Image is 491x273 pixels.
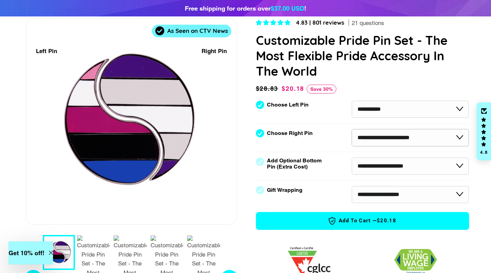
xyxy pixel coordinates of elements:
span: 4.83 stars [256,19,292,26]
span: $20.18 [282,85,304,92]
span: Add to Cart — [267,216,458,225]
div: Free shipping for orders over ! [185,3,306,13]
label: Gift Wrapping [267,187,302,193]
h1: Customizable Pride Pin Set - The Most Flexible Pride Accessory In The World [256,33,469,79]
span: $37.00 USD [271,4,304,12]
button: Add to Cart —$20.18 [256,212,469,230]
div: 1 / 7 [26,19,237,224]
div: Click to open Judge.me floating reviews tab [477,102,491,161]
span: 4.83 | 801 reviews [296,19,344,26]
button: 1 / 7 [43,235,75,270]
label: Choose Right Pin [267,130,313,136]
label: Choose Left Pin [267,102,309,108]
span: $20.18 [377,217,396,224]
span: Save 30% [307,85,336,94]
label: Add Optional Bottom Pin (Extra Cost) [267,158,324,170]
span: $28.83 [256,84,280,94]
span: 21 questions [352,19,384,27]
div: 4.8 [480,150,488,154]
div: Right Pin [202,47,227,56]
